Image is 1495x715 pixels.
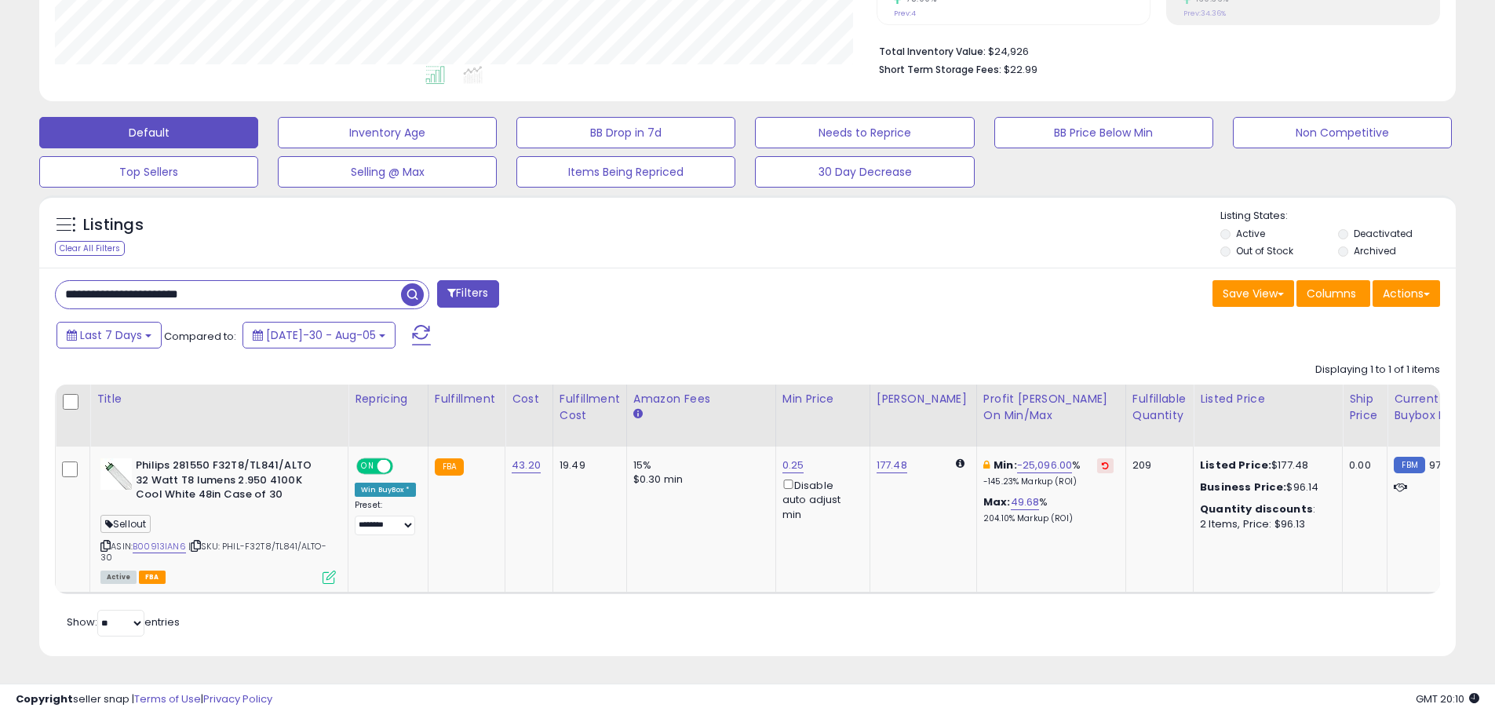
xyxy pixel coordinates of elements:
[633,391,769,407] div: Amazon Fees
[1349,458,1375,472] div: 0.00
[1200,480,1330,494] div: $96.14
[879,63,1001,76] b: Short Term Storage Fees:
[1132,458,1181,472] div: 209
[1354,227,1413,240] label: Deactivated
[139,571,166,584] span: FBA
[755,156,974,188] button: 30 Day Decrease
[1429,458,1454,472] span: 97.41
[983,495,1114,524] div: %
[560,391,620,424] div: Fulfillment Cost
[136,458,326,506] b: Philips 281550 F32T8/TL841/ALTO 32 Watt T8 lumens 2.950 4100K Cool White 48in Case of 30
[164,329,236,344] span: Compared to:
[1200,517,1330,531] div: 2 Items, Price: $96.13
[983,513,1114,524] p: 204.10% Markup (ROI)
[435,458,464,476] small: FBA
[133,540,186,553] a: B00913IAN6
[983,494,1011,509] b: Max:
[877,458,907,473] a: 177.48
[1200,502,1330,516] div: :
[16,691,73,706] strong: Copyright
[358,460,377,473] span: ON
[1236,244,1293,257] label: Out of Stock
[879,41,1428,60] li: $24,926
[1220,209,1456,224] p: Listing States:
[1394,457,1424,473] small: FBM
[983,458,1114,487] div: %
[100,458,336,582] div: ASIN:
[994,458,1017,472] b: Min:
[1200,458,1330,472] div: $177.48
[512,391,546,407] div: Cost
[1354,244,1396,257] label: Archived
[100,515,151,533] span: Sellout
[1183,9,1226,18] small: Prev: 34.36%
[1212,280,1294,307] button: Save View
[1416,691,1479,706] span: 2025-08-13 20:10 GMT
[39,117,258,148] button: Default
[516,117,735,148] button: BB Drop in 7d
[1296,280,1370,307] button: Columns
[242,322,396,348] button: [DATE]-30 - Aug-05
[1394,391,1475,424] div: Current Buybox Price
[512,458,541,473] a: 43.20
[1200,458,1271,472] b: Listed Price:
[100,458,132,490] img: 319EnMq7xgL._SL40_.jpg
[16,692,272,707] div: seller snap | |
[877,391,970,407] div: [PERSON_NAME]
[67,615,180,629] span: Show: entries
[1017,458,1073,473] a: -25,096.00
[983,391,1119,424] div: Profit [PERSON_NAME] on Min/Max
[1200,502,1313,516] b: Quantity discounts
[633,472,764,487] div: $0.30 min
[1307,286,1356,301] span: Columns
[437,280,498,308] button: Filters
[391,460,416,473] span: OFF
[633,458,764,472] div: 15%
[1373,280,1440,307] button: Actions
[134,691,201,706] a: Terms of Use
[994,117,1213,148] button: BB Price Below Min
[57,322,162,348] button: Last 7 Days
[278,156,497,188] button: Selling @ Max
[80,327,142,343] span: Last 7 Days
[203,691,272,706] a: Privacy Policy
[1236,227,1265,240] label: Active
[1349,391,1380,424] div: Ship Price
[39,156,258,188] button: Top Sellers
[1004,62,1037,77] span: $22.99
[1233,117,1452,148] button: Non Competitive
[755,117,974,148] button: Needs to Reprice
[100,540,326,564] span: | SKU: PHIL-F32T8/TL841/ALTO-30
[1200,480,1286,494] b: Business Price:
[355,391,421,407] div: Repricing
[894,9,916,18] small: Prev: 4
[879,45,986,58] b: Total Inventory Value:
[355,483,416,497] div: Win BuyBox *
[782,458,804,473] a: 0.25
[1011,494,1040,510] a: 49.68
[55,241,125,256] div: Clear All Filters
[355,500,416,535] div: Preset:
[97,391,341,407] div: Title
[266,327,376,343] span: [DATE]-30 - Aug-05
[83,214,144,236] h5: Listings
[516,156,735,188] button: Items Being Repriced
[976,385,1125,447] th: The percentage added to the cost of goods (COGS) that forms the calculator for Min & Max prices.
[560,458,614,472] div: 19.49
[278,117,497,148] button: Inventory Age
[100,571,137,584] span: All listings currently available for purchase on Amazon
[983,476,1114,487] p: -145.23% Markup (ROI)
[1200,391,1336,407] div: Listed Price
[633,407,643,421] small: Amazon Fees.
[1132,391,1187,424] div: Fulfillable Quantity
[1315,363,1440,378] div: Displaying 1 to 1 of 1 items
[782,391,863,407] div: Min Price
[435,391,498,407] div: Fulfillment
[782,476,858,522] div: Disable auto adjust min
